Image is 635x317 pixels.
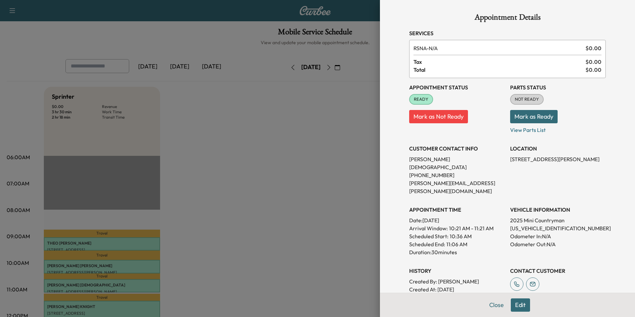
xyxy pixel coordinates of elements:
[510,232,606,240] p: Odometer In: N/A
[409,248,505,256] p: Duration: 30 minutes
[413,58,586,66] span: Tax
[409,240,445,248] p: Scheduled End:
[510,155,606,163] p: [STREET_ADDRESS][PERSON_NAME]
[410,96,432,103] span: READY
[510,224,606,232] p: [US_VEHICLE_IDENTIFICATION_NUMBER]
[409,267,505,275] h3: History
[510,123,606,134] p: View Parts List
[409,224,505,232] p: Arrival Window:
[409,83,505,91] h3: Appointment Status
[450,232,472,240] p: 10:36 AM
[511,298,530,312] button: Edit
[409,29,606,37] h3: Services
[409,216,505,224] p: Date: [DATE]
[409,285,505,293] p: Created At : [DATE]
[409,206,505,214] h3: APPOINTMENT TIME
[510,206,606,214] h3: VEHICLE INFORMATION
[413,66,586,74] span: Total
[510,240,606,248] p: Odometer Out: N/A
[510,83,606,91] h3: Parts Status
[511,96,543,103] span: NOT READY
[409,110,468,123] button: Mark as Not Ready
[409,13,606,24] h1: Appointment Details
[446,240,467,248] p: 11:06 AM
[409,232,448,240] p: Scheduled Start:
[510,267,606,275] h3: CONTACT CUSTOMER
[510,110,558,123] button: Mark as Ready
[586,44,601,52] span: $ 0.00
[409,145,505,153] h3: CUSTOMER CONTACT INFO
[409,155,505,171] p: [PERSON_NAME] [DEMOGRAPHIC_DATA]
[586,66,601,74] span: $ 0.00
[409,171,505,179] p: [PHONE_NUMBER]
[409,179,505,195] p: [PERSON_NAME][EMAIL_ADDRESS][PERSON_NAME][DOMAIN_NAME]
[449,224,494,232] span: 10:21 AM - 11:21 AM
[413,44,583,52] span: N/A
[409,277,505,285] p: Created By : [PERSON_NAME]
[510,216,606,224] p: 2025 Mini Countryman
[510,145,606,153] h3: LOCATION
[485,298,508,312] button: Close
[586,58,601,66] span: $ 0.00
